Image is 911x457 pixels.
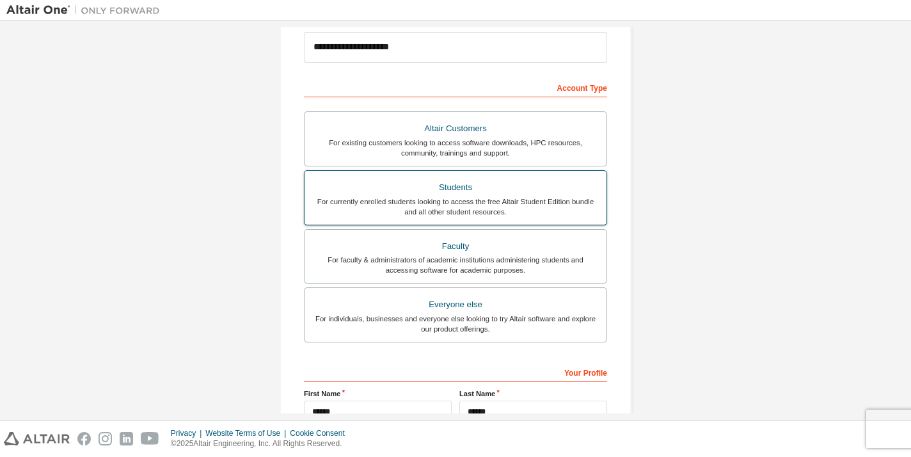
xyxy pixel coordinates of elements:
[304,77,607,97] div: Account Type
[290,428,352,438] div: Cookie Consent
[459,389,607,399] label: Last Name
[141,432,159,445] img: youtube.svg
[171,438,353,449] p: © 2025 Altair Engineering, Inc. All Rights Reserved.
[77,432,91,445] img: facebook.svg
[312,237,599,255] div: Faculty
[312,120,599,138] div: Altair Customers
[312,138,599,158] div: For existing customers looking to access software downloads, HPC resources, community, trainings ...
[99,432,112,445] img: instagram.svg
[312,314,599,334] div: For individuals, businesses and everyone else looking to try Altair software and explore our prod...
[312,179,599,196] div: Students
[120,432,133,445] img: linkedin.svg
[312,296,599,314] div: Everyone else
[6,4,166,17] img: Altair One
[312,196,599,217] div: For currently enrolled students looking to access the free Altair Student Edition bundle and all ...
[304,389,452,399] label: First Name
[205,428,290,438] div: Website Terms of Use
[171,428,205,438] div: Privacy
[312,255,599,275] div: For faculty & administrators of academic institutions administering students and accessing softwa...
[4,432,70,445] img: altair_logo.svg
[304,362,607,382] div: Your Profile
